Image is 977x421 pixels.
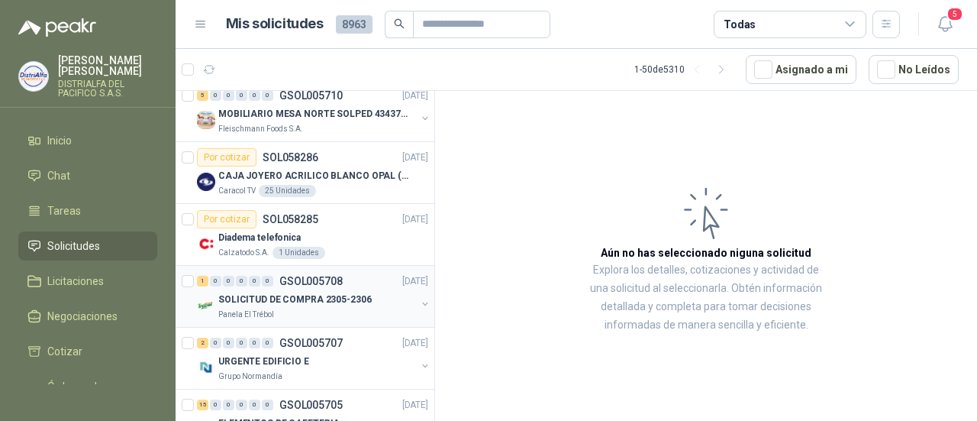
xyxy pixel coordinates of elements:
[18,372,157,418] a: Órdenes de Compra
[249,276,260,287] div: 0
[47,132,72,149] span: Inicio
[402,89,428,103] p: [DATE]
[218,371,282,383] p: Grupo Normandía
[218,247,269,259] p: Calzatodo S.A.
[402,151,428,165] p: [DATE]
[236,400,247,410] div: 0
[402,274,428,289] p: [DATE]
[746,55,856,84] button: Asignado a mi
[262,338,273,348] div: 0
[197,173,215,191] img: Company Logo
[197,86,431,135] a: 5 0 0 0 0 0 GSOL005710[DATE] Company LogoMOBILIARIO MESA NORTE SOLPED 4343782Fleischmann Foods S.A.
[259,185,316,197] div: 25 Unidades
[18,126,157,155] a: Inicio
[197,90,208,101] div: 5
[176,142,434,204] a: Por cotizarSOL058286[DATE] Company LogoCAJA JOYERO ACRILICO BLANCO OPAL (En el adjunto mas detall...
[18,302,157,331] a: Negociaciones
[223,400,234,410] div: 0
[223,276,234,287] div: 0
[236,338,247,348] div: 0
[47,378,143,412] span: Órdenes de Compra
[197,334,431,383] a: 2 0 0 0 0 0 GSOL005707[DATE] Company LogoURGENTE EDIFICIO EGrupo Normandía
[197,272,431,321] a: 1 0 0 0 0 0 GSOL005708[DATE] Company LogoSOLICITUD DE COMPRA 2305-2306Panela El Trébol
[58,79,157,98] p: DISTRIALFA DEL PACIFICO S.A.S.
[218,123,303,135] p: Fleischmann Foods S.A.
[197,111,215,129] img: Company Logo
[210,90,221,101] div: 0
[47,238,100,254] span: Solicitudes
[218,355,309,369] p: URGENTE EDIFICIO E
[336,15,372,34] span: 8963
[402,398,428,413] p: [DATE]
[218,185,256,197] p: Caracol TV
[272,247,325,259] div: 1 Unidades
[226,13,324,35] h1: Mis solicitudes
[18,337,157,366] a: Cotizar
[601,245,811,261] h3: Aún no has seleccionado niguna solicitud
[210,276,221,287] div: 0
[218,169,408,183] p: CAJA JOYERO ACRILICO BLANCO OPAL (En el adjunto mas detalle)
[47,167,70,184] span: Chat
[236,276,247,287] div: 0
[197,338,208,348] div: 2
[58,55,157,76] p: [PERSON_NAME] [PERSON_NAME]
[18,161,157,190] a: Chat
[249,90,260,101] div: 0
[262,400,273,410] div: 0
[402,336,428,351] p: [DATE]
[18,267,157,296] a: Licitaciones
[197,148,256,167] div: Por cotizar
[279,338,343,348] p: GSOL005707
[47,273,104,290] span: Licitaciones
[197,296,215,315] img: Company Logo
[197,400,208,410] div: 15
[210,400,221,410] div: 0
[279,400,343,410] p: GSOL005705
[197,210,256,228] div: Por cotizar
[218,293,372,307] p: SOLICITUD DE COMPRA 2305-2306
[946,7,963,21] span: 5
[47,308,118,325] span: Negociaciones
[18,196,157,225] a: Tareas
[176,204,434,266] a: Por cotizarSOL058285[DATE] Company LogoDiadema telefonicaCalzatodo S.A.1 Unidades
[197,358,215,377] img: Company Logo
[634,57,734,82] div: 1 - 50 de 5310
[262,276,273,287] div: 0
[47,343,82,360] span: Cotizar
[262,90,273,101] div: 0
[236,90,247,101] div: 0
[47,202,81,219] span: Tareas
[263,214,318,225] p: SOL058285
[249,338,260,348] div: 0
[218,231,301,245] p: Diadema telefonica
[18,232,157,261] a: Solicitudes
[394,18,405,29] span: search
[197,276,208,287] div: 1
[18,18,96,37] img: Logo peakr
[724,16,756,33] div: Todas
[19,62,48,91] img: Company Logo
[279,90,343,101] p: GSOL005710
[588,261,824,335] p: Explora los detalles, cotizaciones y actividad de una solicitud al seleccionarla. Obtén informaci...
[931,11,959,38] button: 5
[223,338,234,348] div: 0
[223,90,234,101] div: 0
[402,212,428,227] p: [DATE]
[218,309,274,321] p: Panela El Trébol
[263,152,318,163] p: SOL058286
[279,276,343,287] p: GSOL005708
[197,235,215,253] img: Company Logo
[210,338,221,348] div: 0
[869,55,959,84] button: No Leídos
[218,107,408,121] p: MOBILIARIO MESA NORTE SOLPED 4343782
[249,400,260,410] div: 0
